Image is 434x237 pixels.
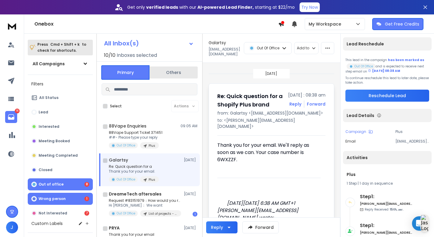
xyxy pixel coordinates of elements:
[288,92,325,98] p: [DATE] : 08:38 am
[206,221,237,233] button: Reply
[109,203,181,208] p: Hi [PERSON_NAME]： We want
[28,121,93,133] button: Interested
[117,52,157,59] h3: Inboxes selected
[242,221,279,233] button: Forward
[365,207,404,212] p: Reply Received
[39,182,64,187] p: Out of office
[28,106,93,118] button: Lead
[28,80,93,88] h3: Filters
[217,110,325,116] p: from: Galartsy <[EMAIL_ADDRESS][DOMAIN_NAME]>
[37,42,86,54] p: Press to check for shortcuts.
[372,18,423,30] button: Get Free Credits
[360,222,413,229] h6: Step 1 :
[109,130,162,135] p: 88Vape Support Ticket 371451
[104,52,115,59] span: 10 / 10
[217,117,325,129] p: to: <[PERSON_NAME][EMAIL_ADDRESS][DOMAIN_NAME]>
[297,46,309,51] p: Add to
[109,191,162,197] h1: DreameTech aftersales
[39,95,58,100] p: All Status
[6,20,18,32] img: logo
[99,37,199,49] button: All Inbox(s)
[347,171,428,177] h1: Plus
[301,4,318,10] p: Try Now
[345,139,356,144] p: Email
[28,164,93,176] button: Closed
[184,158,197,162] p: [DATE]
[49,41,80,48] span: Cmd + Shift + k
[117,211,135,216] p: Out Of Office
[368,69,400,73] div: [DATE] 08:38 AM
[149,177,155,182] p: Plus
[28,207,93,219] button: Not Interested7
[28,92,93,104] button: All Status
[146,4,178,10] strong: verified leads
[84,196,89,201] div: 1
[5,111,17,123] a: 16
[193,212,197,217] div: 1
[388,58,424,62] span: has been marked as
[84,211,89,216] div: 7
[117,143,135,148] p: Out Of Office
[39,196,66,201] p: Wrong person
[39,168,52,172] p: Closed
[360,202,413,206] h6: [PERSON_NAME][EMAIL_ADDRESS][DOMAIN_NAME]
[6,221,18,233] button: J
[28,135,93,147] button: Meeting Booked
[104,40,139,46] h1: All Inbox(s)
[39,124,59,129] p: Interested
[28,149,93,162] button: Meeting Completed
[307,101,325,107] div: Forward
[28,193,93,205] button: Wrong person1
[39,211,67,216] p: Not Interested
[15,109,20,113] p: 16
[109,135,162,140] p: ##- Please type your reply
[149,66,198,79] button: Others
[345,76,429,85] p: To continue reschedule this lead to later date, please take action.
[354,64,373,69] p: Out Of Office
[217,92,285,109] h1: Re: Quick question for a Shopify Plus brand
[345,58,429,73] div: This lead in the campaign and is expected to receive next step email on
[345,129,373,134] button: Campaign
[149,211,178,216] p: List of projects - 2nd email link
[109,169,159,174] p: Thank you for your email.
[209,40,226,46] h1: Galartsy
[101,65,149,80] button: Primary
[109,123,146,129] h1: 88Vape Enquiries
[217,200,298,221] em: [DATE][DATE] 6:38 AM GMT+1 [PERSON_NAME][EMAIL_ADDRESS][DOMAIN_NAME] wrote:
[211,224,223,230] div: Reply
[345,90,429,102] button: Reschedule Lead
[39,139,70,143] p: Meeting Booked
[117,177,135,182] p: Out Of Office
[109,225,120,231] h1: PRYA
[31,220,63,226] h3: Custom Labels
[84,182,89,187] div: 8
[412,216,426,231] div: Open Intercom Messenger
[39,110,48,115] p: Lead
[197,4,254,10] strong: AI-powered Lead Finder,
[209,47,240,57] p: [EMAIL_ADDRESS][DOMAIN_NAME]
[347,181,428,186] div: |
[265,71,277,76] p: [DATE]
[109,157,128,163] h1: Galartsy
[395,139,429,144] p: [EMAIL_ADDRESS][DOMAIN_NAME]
[343,151,432,164] div: Activities
[184,226,197,230] p: [DATE]
[149,143,155,148] p: Plus
[360,181,393,186] span: 1 day in sequence
[28,178,93,190] button: Out of office8
[385,21,419,27] p: Get Free Credits
[28,58,93,70] button: All Campaigns
[109,164,159,169] p: Re: Quick question for a
[109,198,181,203] p: Request #83151979：How would you rate
[360,193,413,200] h6: Step 1 :
[345,129,366,134] p: Campaign
[184,192,197,196] p: [DATE]
[289,101,301,107] button: Reply
[347,181,357,186] span: 1 Step
[347,41,384,47] p: Lead Reschedule
[395,129,429,134] p: Plus
[181,124,197,128] p: 09:05 AM
[110,104,122,109] label: Select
